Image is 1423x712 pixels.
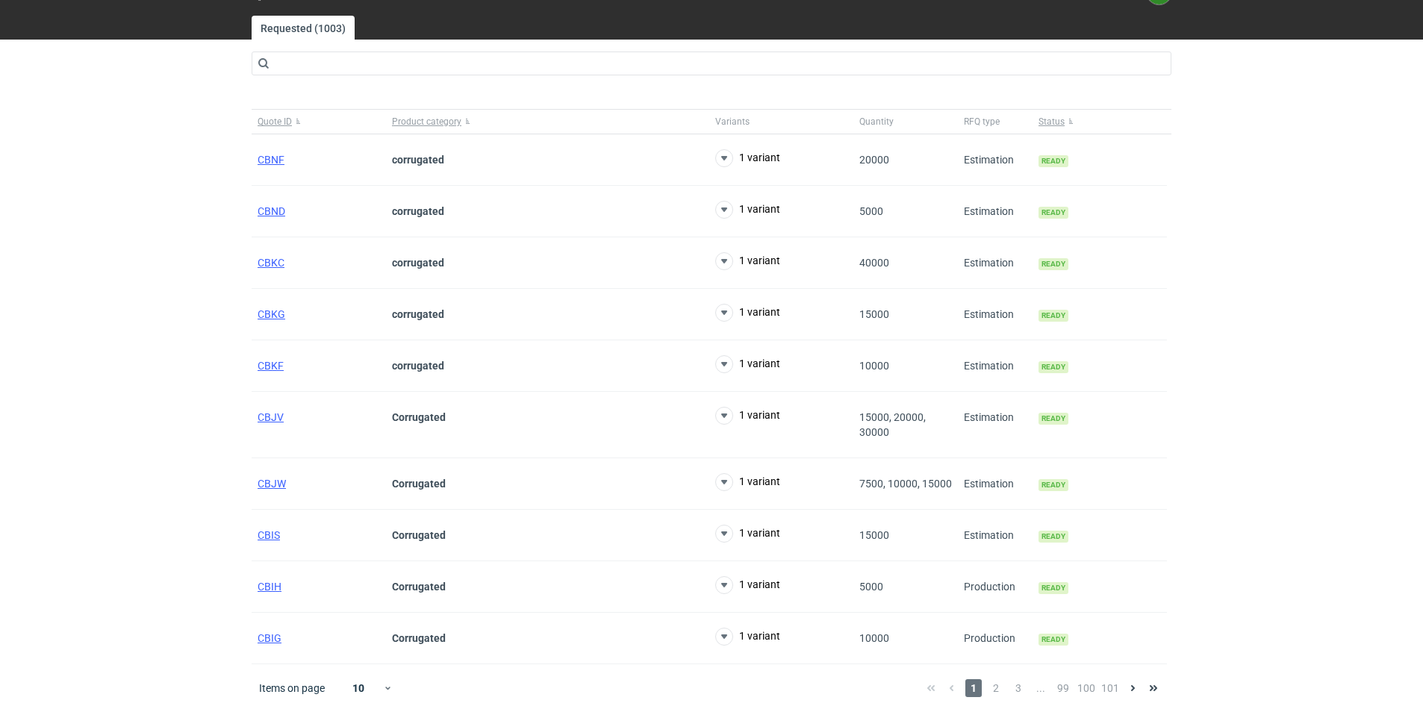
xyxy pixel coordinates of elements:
[715,355,780,373] button: 1 variant
[1039,634,1068,646] span: Ready
[958,186,1033,237] div: Estimation
[859,360,889,372] span: 10000
[392,478,446,490] strong: Corrugated
[859,411,926,438] span: 15000, 20000, 30000
[392,529,446,541] strong: Corrugated
[859,478,952,490] span: 7500, 10000, 15000
[859,581,883,593] span: 5000
[259,681,325,696] span: Items on page
[392,411,446,423] strong: Corrugated
[965,679,982,697] span: 1
[258,360,284,372] a: CBKF
[1010,679,1027,697] span: 3
[859,632,889,644] span: 10000
[958,237,1033,289] div: Estimation
[715,525,780,543] button: 1 variant
[392,116,461,128] span: Product category
[715,304,780,322] button: 1 variant
[392,154,444,166] strong: corrugated
[1039,531,1068,543] span: Ready
[386,110,709,134] button: Product category
[392,360,444,372] strong: corrugated
[958,510,1033,561] div: Estimation
[1101,679,1119,697] span: 101
[1039,582,1068,594] span: Ready
[1039,155,1068,167] span: Ready
[258,581,281,593] a: CBIH
[859,154,889,166] span: 20000
[252,16,355,40] a: Requested (1003)
[715,628,780,646] button: 1 variant
[715,201,780,219] button: 1 variant
[1077,679,1095,697] span: 100
[958,613,1033,664] div: Production
[958,340,1033,392] div: Estimation
[715,252,780,270] button: 1 variant
[258,632,281,644] a: CBIG
[859,116,894,128] span: Quantity
[1039,413,1068,425] span: Ready
[1033,679,1049,697] span: ...
[258,529,280,541] a: CBIS
[958,392,1033,458] div: Estimation
[334,678,383,699] div: 10
[958,561,1033,613] div: Production
[392,632,446,644] strong: Corrugated
[1039,207,1068,219] span: Ready
[715,473,780,491] button: 1 variant
[258,308,285,320] a: CBKG
[392,205,444,217] strong: corrugated
[258,154,284,166] a: CBNF
[988,679,1004,697] span: 2
[1033,110,1167,134] button: Status
[392,257,444,269] strong: corrugated
[1055,679,1071,697] span: 99
[958,134,1033,186] div: Estimation
[392,308,444,320] strong: corrugated
[859,257,889,269] span: 40000
[964,116,1000,128] span: RFQ type
[958,458,1033,510] div: Estimation
[859,529,889,541] span: 15000
[392,581,446,593] strong: Corrugated
[715,407,780,425] button: 1 variant
[1039,310,1068,322] span: Ready
[258,478,286,490] a: CBJW
[1039,479,1068,491] span: Ready
[258,257,284,269] a: CBKC
[258,116,292,128] span: Quote ID
[258,205,285,217] a: CBND
[715,149,780,167] button: 1 variant
[859,205,883,217] span: 5000
[715,576,780,594] button: 1 variant
[1039,116,1065,128] span: Status
[715,116,750,128] span: Variants
[252,110,386,134] button: Quote ID
[958,289,1033,340] div: Estimation
[859,308,889,320] span: 15000
[258,411,284,423] a: CBJV
[1039,361,1068,373] span: Ready
[1039,258,1068,270] span: Ready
